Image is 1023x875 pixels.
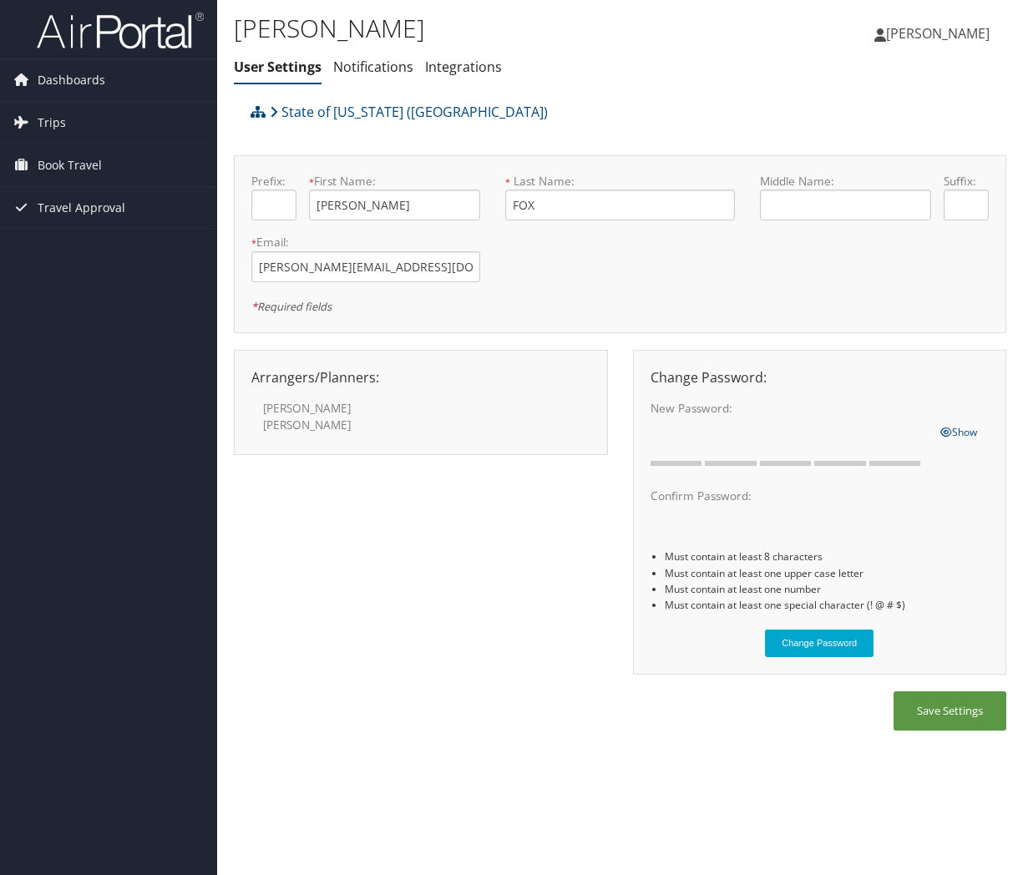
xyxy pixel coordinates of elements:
span: Trips [38,102,66,144]
li: Must contain at least one special character (! @ # $) [665,597,989,613]
label: Prefix: [251,173,296,190]
div: Change Password: [638,367,1002,387]
span: Show [940,425,977,439]
a: Integrations [425,58,502,76]
a: Show [940,422,977,440]
li: Must contain at least one upper case letter [665,565,989,581]
label: First Name: [309,173,481,190]
div: Arrangers/Planners: [239,367,603,387]
span: Travel Approval [38,187,125,229]
span: Dashboards [38,59,105,101]
label: Email: [251,234,480,250]
a: User Settings [234,58,322,76]
button: Change Password [765,630,874,657]
button: Save Settings [894,691,1006,731]
span: Book Travel [38,144,102,186]
span: [PERSON_NAME] [886,24,990,43]
li: Must contain at least 8 characters [665,549,989,564]
label: Confirm Password: [651,488,929,504]
h1: [PERSON_NAME] [234,11,749,46]
a: State of [US_STATE] ([GEOGRAPHIC_DATA]) [270,95,548,129]
a: Notifications [333,58,413,76]
label: Last Name: [505,173,734,190]
label: [PERSON_NAME] [PERSON_NAME] [263,400,397,434]
label: Suffix: [944,173,989,190]
em: Required fields [251,299,332,314]
label: Middle Name: [760,173,932,190]
li: Must contain at least one number [665,581,989,597]
a: [PERSON_NAME] [874,8,1006,58]
label: New Password: [651,400,929,417]
img: airportal-logo.png [37,11,204,50]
